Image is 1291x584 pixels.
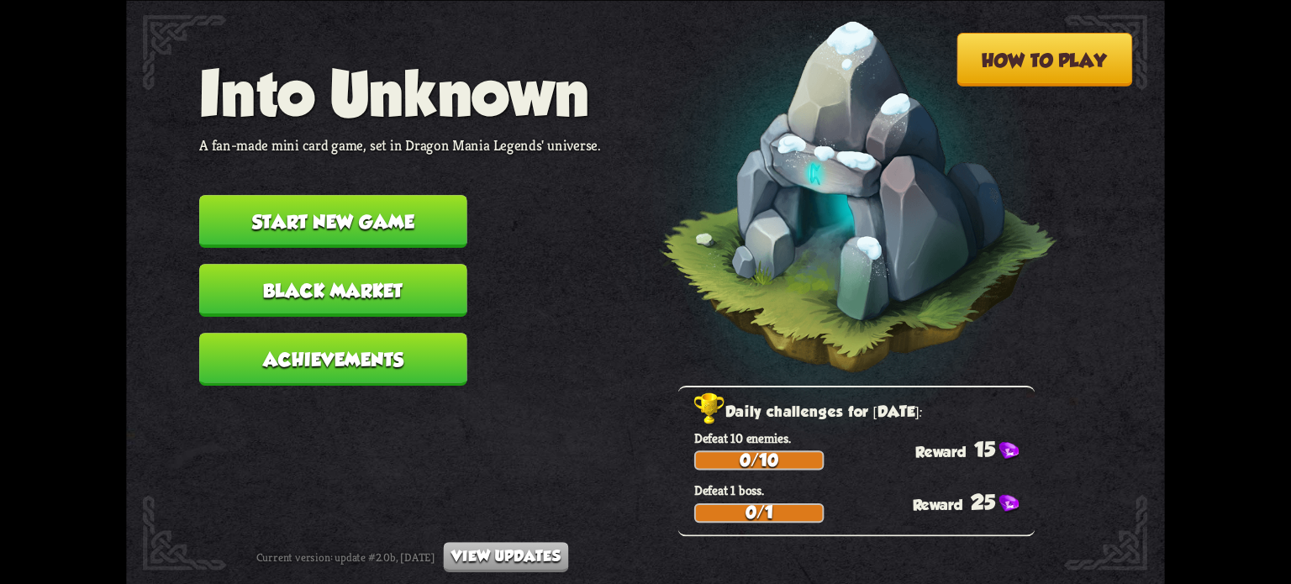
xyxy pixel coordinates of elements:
button: Start new game [199,195,467,248]
div: 0/10 [696,452,823,468]
p: A fan-made mini card game, set in Dragon Mania Legends' universe. [199,135,601,154]
button: Achievements [199,333,467,386]
div: 15 [915,438,1035,461]
h1: Into Unknown [199,57,601,128]
div: Current version: update #2.0b, [DATE] [256,542,569,572]
h2: Daily challenges for [DATE]: [694,399,1035,425]
button: How to play [956,33,1132,87]
button: View updates [444,542,569,572]
p: Defeat 10 enemies. [694,429,1035,446]
p: Defeat 1 boss. [694,481,1035,498]
div: 0/1 [696,504,823,520]
button: Black Market [199,264,467,317]
div: 25 [913,491,1035,514]
img: Golden_Trophy_Icon.png [694,392,725,425]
